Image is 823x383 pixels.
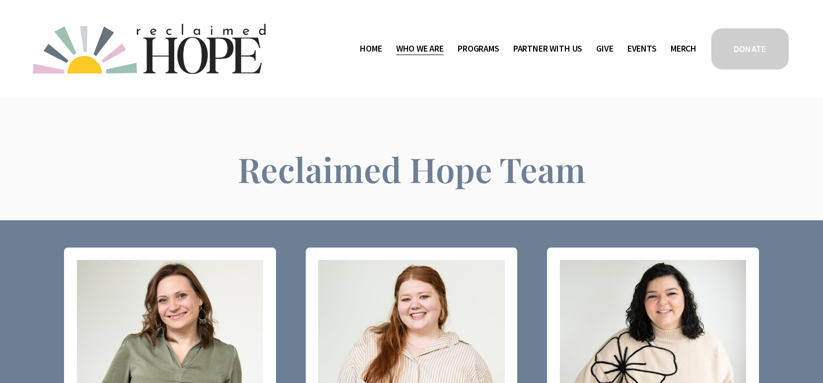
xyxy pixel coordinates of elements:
[33,24,266,74] img: Reclaimed Hope Initiative
[596,41,613,57] a: Give
[458,42,499,56] span: Programs
[671,41,696,57] a: Merch
[513,42,582,56] span: Partner With Us
[238,146,586,191] span: Reclaimed Hope Team
[513,41,582,57] a: folder dropdown
[396,41,444,57] a: folder dropdown
[627,41,657,57] a: Events
[396,42,444,56] span: Who We Are
[710,27,790,71] a: DONATE
[360,41,382,57] a: Home
[458,41,499,57] a: folder dropdown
